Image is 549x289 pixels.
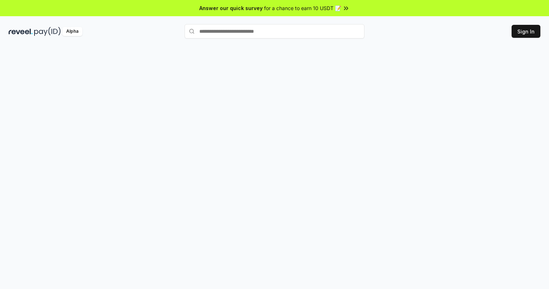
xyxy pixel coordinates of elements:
span: for a chance to earn 10 USDT 📝 [264,4,341,12]
div: Alpha [62,27,82,36]
img: pay_id [34,27,61,36]
img: reveel_dark [9,27,33,36]
button: Sign In [512,25,540,38]
span: Answer our quick survey [199,4,263,12]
